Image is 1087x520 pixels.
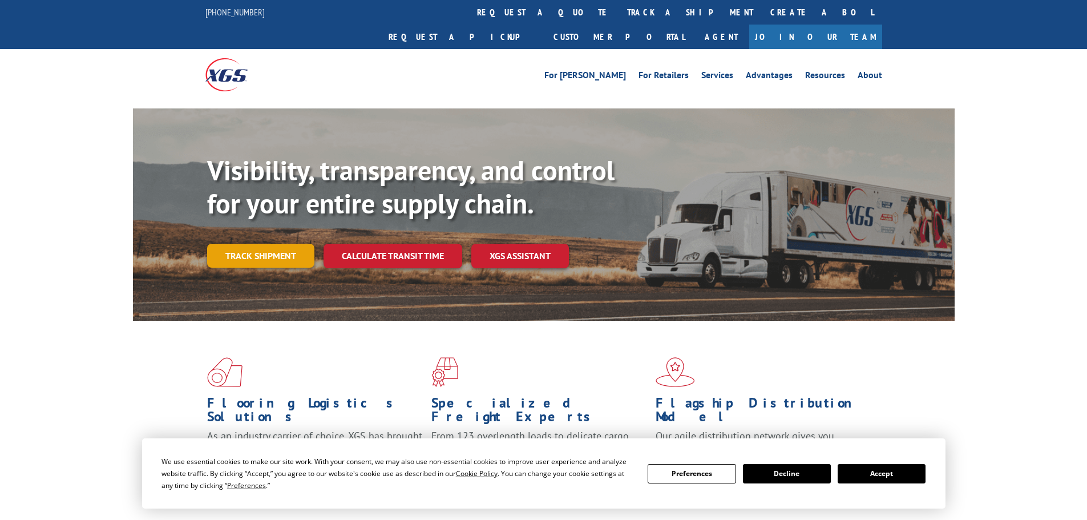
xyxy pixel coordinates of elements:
[207,429,422,470] span: As an industry carrier of choice, XGS has brought innovation and dedication to flooring logistics...
[639,71,689,83] a: For Retailers
[648,464,736,483] button: Preferences
[805,71,845,83] a: Resources
[207,244,314,268] a: Track shipment
[838,464,926,483] button: Accept
[431,357,458,387] img: xgs-icon-focused-on-flooring-red
[656,357,695,387] img: xgs-icon-flagship-distribution-model-red
[227,481,266,490] span: Preferences
[142,438,945,509] div: Cookie Consent Prompt
[471,244,569,268] a: XGS ASSISTANT
[743,464,831,483] button: Decline
[545,25,693,49] a: Customer Portal
[205,6,265,18] a: [PHONE_NUMBER]
[207,357,243,387] img: xgs-icon-total-supply-chain-intelligence-red
[746,71,793,83] a: Advantages
[456,469,498,478] span: Cookie Policy
[693,25,749,49] a: Agent
[324,244,462,268] a: Calculate transit time
[656,429,866,456] span: Our agile distribution network gives you nationwide inventory management on demand.
[431,396,647,429] h1: Specialized Freight Experts
[431,429,647,480] p: From 123 overlength loads to delicate cargo, our experienced staff knows the best way to move you...
[749,25,882,49] a: Join Our Team
[544,71,626,83] a: For [PERSON_NAME]
[656,396,871,429] h1: Flagship Distribution Model
[207,396,423,429] h1: Flooring Logistics Solutions
[380,25,545,49] a: Request a pickup
[701,71,733,83] a: Services
[858,71,882,83] a: About
[207,152,615,221] b: Visibility, transparency, and control for your entire supply chain.
[161,455,634,491] div: We use essential cookies to make our site work. With your consent, we may also use non-essential ...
